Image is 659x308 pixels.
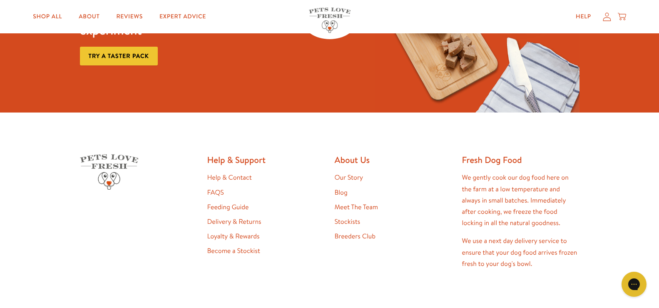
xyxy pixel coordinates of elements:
[462,235,579,270] p: We use a next day delivery service to ensure that your dog food arrives frozen fresh to your dog'...
[72,8,106,25] a: About
[26,8,69,25] a: Shop All
[153,8,213,25] a: Expert Advice
[109,8,149,25] a: Reviews
[207,232,260,241] a: Loyalty & Rewards
[309,8,351,33] img: Pets Love Fresh
[207,173,252,182] a: Help & Contact
[335,173,363,182] a: Our Story
[617,269,651,300] iframe: Gorgias live chat messenger
[335,203,378,212] a: Meet The Team
[80,154,138,190] img: Pets Love Fresh
[462,172,579,229] p: We gently cook our dog food here on the farm at a low temperature and always in small batches. Im...
[462,154,579,165] h2: Fresh Dog Food
[207,154,325,165] h2: Help & Support
[569,8,598,25] a: Help
[80,6,284,38] h3: Dog food that isn't a chemistry experiment
[335,217,361,226] a: Stockists
[80,47,158,65] a: Try a taster pack
[207,188,224,197] a: FAQS
[335,154,452,165] h2: About Us
[207,217,261,226] a: Delivery & Returns
[335,232,376,241] a: Breeders Club
[335,188,348,197] a: Blog
[207,246,260,255] a: Become a Stockist
[207,203,249,212] a: Feeding Guide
